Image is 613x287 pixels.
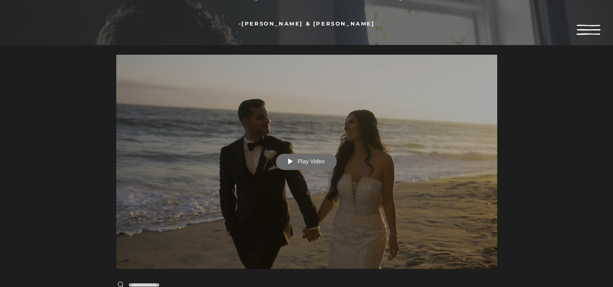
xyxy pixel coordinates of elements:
[239,20,375,27] span: -[PERSON_NAME] & [PERSON_NAME]
[276,154,337,170] button: Play Video
[297,158,325,165] span: Play Video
